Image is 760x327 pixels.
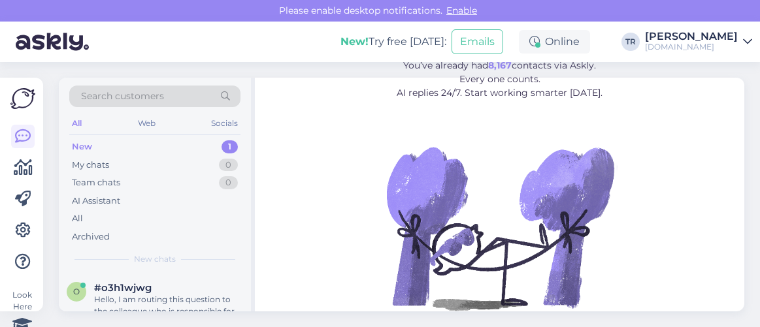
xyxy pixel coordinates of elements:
div: Team chats [72,176,120,189]
div: [PERSON_NAME] [645,31,738,42]
img: Askly Logo [10,88,35,109]
div: New [72,140,92,153]
div: AI Assistant [72,195,120,208]
span: #o3h1wjwg [94,282,152,294]
span: Enable [442,5,481,16]
div: TR [621,33,640,51]
div: [DOMAIN_NAME] [645,42,738,52]
div: Try free [DATE]: [340,34,446,50]
div: Hello, I am routing this question to the colleague who is responsible for this topic. The reply m... [94,294,243,317]
div: 1 [222,140,238,153]
div: Socials [208,115,240,132]
div: Archived [72,230,110,243]
div: Online [519,30,590,54]
p: You’ve already had contacts via Askly. Every one counts. AI replies 24/7. Start working smarter [... [326,59,673,100]
a: [PERSON_NAME][DOMAIN_NAME] [645,31,752,52]
div: 0 [219,176,238,189]
div: All [72,212,83,225]
button: Emails [452,29,503,54]
b: 8,167 [488,59,512,71]
div: 0 [219,159,238,172]
span: Search customers [81,89,164,103]
span: New chats [134,253,176,265]
span: o [73,287,80,296]
b: New! [340,35,369,48]
div: All [69,115,84,132]
div: My chats [72,159,109,172]
div: Web [135,115,158,132]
